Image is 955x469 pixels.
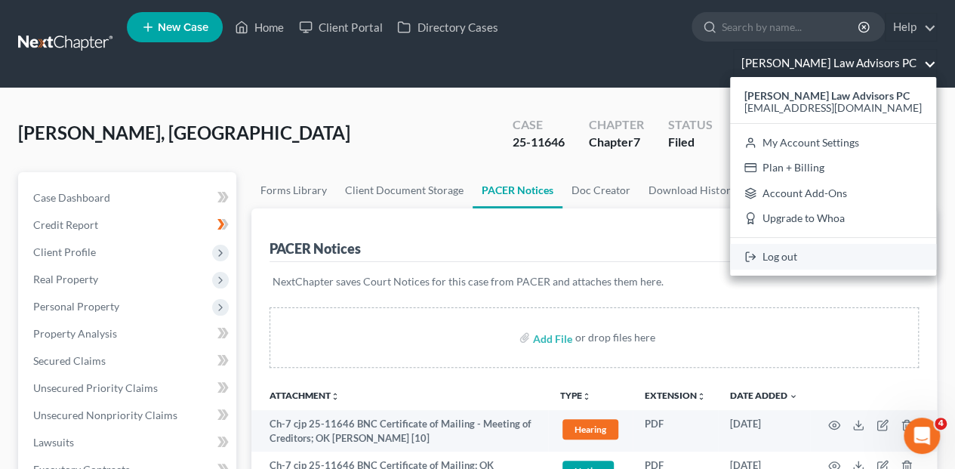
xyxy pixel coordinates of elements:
span: Personal Property [33,300,119,313]
a: Date Added expand_more [730,390,798,401]
a: Unsecured Priority Claims [21,375,236,402]
a: Upgrade to Whoa [730,206,936,232]
span: 7 [633,134,640,149]
a: Unsecured Nonpriority Claims [21,402,236,429]
a: Plan + Billing [730,155,936,181]
span: Unsecured Nonpriority Claims [33,409,177,421]
a: Home [227,14,291,41]
a: My Account Settings [730,130,936,156]
span: Real Property [33,273,98,285]
a: Secured Claims [21,347,236,375]
div: Chapter [589,116,644,134]
i: unfold_more [697,392,706,401]
a: Forms Library [251,172,336,208]
span: Hearing [562,419,618,440]
span: Credit Report [33,218,98,231]
div: 25-11646 [513,134,565,151]
span: Client Profile [33,245,96,258]
a: Attachmentunfold_more [270,390,340,401]
a: Credit Report [21,211,236,239]
a: Hearing [560,417,621,442]
span: Property Analysis [33,327,117,340]
a: Lawsuits [21,429,236,456]
a: Property Analysis [21,320,236,347]
span: Unsecured Priority Claims [33,381,158,394]
a: Client Portal [291,14,390,41]
i: unfold_more [331,392,340,401]
a: Download History [639,172,744,208]
a: Account Add-Ons [730,181,936,206]
a: Case Dashboard [21,184,236,211]
span: Case Dashboard [33,191,110,204]
button: TYPEunfold_more [560,391,591,401]
strong: [PERSON_NAME] Law Advisors PC [744,89,910,102]
i: unfold_more [582,392,591,401]
a: PACER Notices [473,172,562,208]
td: Ch-7 cjp 25-11646 BNC Certificate of Mailing - Meeting of Creditors; OK [PERSON_NAME] [10] [251,410,548,452]
a: Help [886,14,936,41]
div: Filed [668,134,713,151]
span: New Case [158,22,208,33]
span: [PERSON_NAME], [GEOGRAPHIC_DATA] [18,122,350,143]
span: 4 [935,418,947,430]
span: Lawsuits [33,436,74,449]
input: Search by name... [722,13,860,41]
div: or drop files here [575,330,655,345]
span: Secured Claims [33,354,106,367]
div: Case [513,116,565,134]
i: expand_more [789,392,798,401]
div: [PERSON_NAME] Law Advisors PC [730,77,936,276]
a: Directory Cases [390,14,505,41]
a: Log out [730,244,936,270]
span: [EMAIL_ADDRESS][DOMAIN_NAME] [744,101,922,114]
iframe: Intercom live chat [904,418,940,454]
a: [PERSON_NAME] Law Advisors PC [734,50,936,77]
a: Extensionunfold_more [645,390,706,401]
a: Doc Creator [562,172,639,208]
td: PDF [633,410,718,452]
div: Chapter [589,134,644,151]
div: Status [668,116,713,134]
td: [DATE] [718,410,810,452]
div: PACER Notices [270,239,361,258]
p: NextChapter saves Court Notices for this case from PACER and attaches them here. [273,274,916,289]
a: Client Document Storage [336,172,473,208]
